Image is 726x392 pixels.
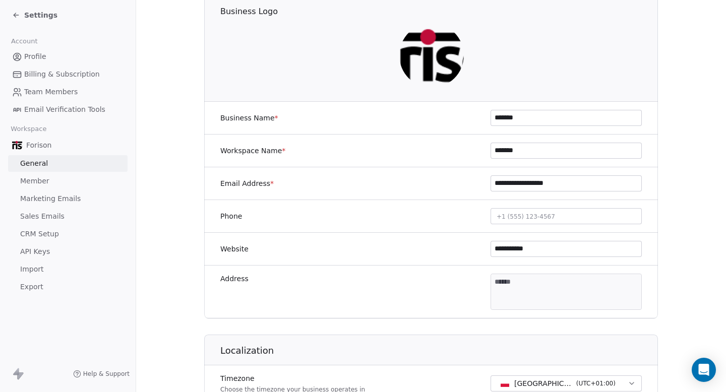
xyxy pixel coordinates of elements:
span: Team Members [24,87,78,97]
span: Forison [26,140,52,150]
a: Profile [8,48,128,65]
div: Domain Overview [38,59,90,66]
button: +1 (555) 123-4567 [491,208,642,224]
label: Timezone [220,373,365,383]
h1: Localization [220,345,658,357]
a: Member [8,173,128,189]
span: Sales Emails [20,211,65,222]
a: Settings [12,10,57,20]
a: Marketing Emails [8,190,128,207]
a: Email Verification Tools [8,101,128,118]
span: [GEOGRAPHIC_DATA] - CET [514,378,572,388]
a: API Keys [8,243,128,260]
span: Account [7,34,42,49]
a: Import [8,261,128,278]
span: Workspace [7,121,51,137]
span: Export [20,282,43,292]
a: General [8,155,128,172]
div: v 4.0.25 [28,16,49,24]
img: website_grey.svg [16,26,24,34]
span: ( UTC+01:00 ) [576,379,616,388]
a: Billing & Subscription [8,66,128,83]
a: Team Members [8,84,128,100]
img: Logo%20Rectangular%202.png [399,23,464,88]
span: Import [20,264,43,275]
span: API Keys [20,246,50,257]
label: Address [220,274,249,284]
a: Export [8,279,128,295]
span: CRM Setup [20,229,59,239]
a: Help & Support [73,370,130,378]
label: Email Address [220,178,274,188]
label: Phone [220,211,242,221]
label: Business Name [220,113,278,123]
img: tab_keywords_by_traffic_grey.svg [100,58,108,67]
label: Workspace Name [220,146,285,156]
span: Member [20,176,49,186]
div: Domain: [DOMAIN_NAME] [26,26,111,34]
span: Profile [24,51,46,62]
span: Help & Support [83,370,130,378]
img: logo_orange.svg [16,16,24,24]
div: Keywords by Traffic [111,59,170,66]
span: General [20,158,48,169]
div: Open Intercom Messenger [692,358,716,382]
span: Billing & Subscription [24,69,100,80]
span: Marketing Emails [20,193,81,204]
button: [GEOGRAPHIC_DATA] - CET(UTC+01:00) [491,375,642,391]
span: Email Verification Tools [24,104,105,115]
span: +1 (555) 123-4567 [497,213,555,220]
img: tab_domain_overview_orange.svg [27,58,35,67]
img: Logo%20Rectangular%202.png [12,140,22,150]
h1: Business Logo [220,6,658,17]
a: CRM Setup [8,226,128,242]
span: Settings [24,10,57,20]
label: Website [220,244,249,254]
a: Sales Emails [8,208,128,225]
